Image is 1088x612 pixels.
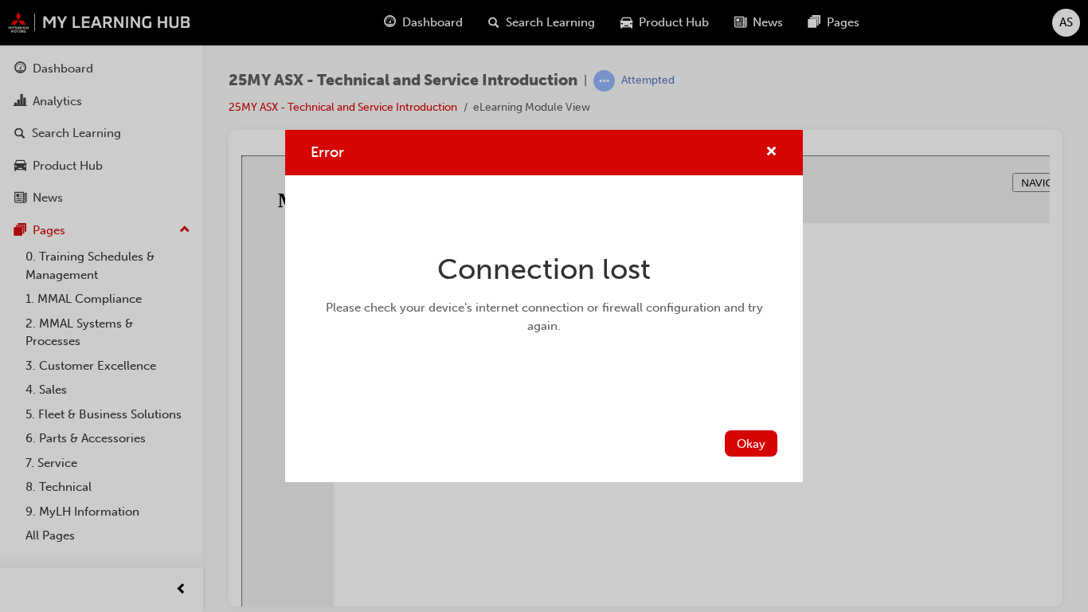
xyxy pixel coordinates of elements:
span: cross-icon [765,146,777,160]
button: Okay [725,430,777,457]
div: Error [285,130,803,482]
div: Please check your device's internet connection or firewall configuration and try again. [317,299,771,335]
h1: Connection lost [317,252,771,287]
button: cross-icon [765,143,777,163]
span: Error [311,143,344,161]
